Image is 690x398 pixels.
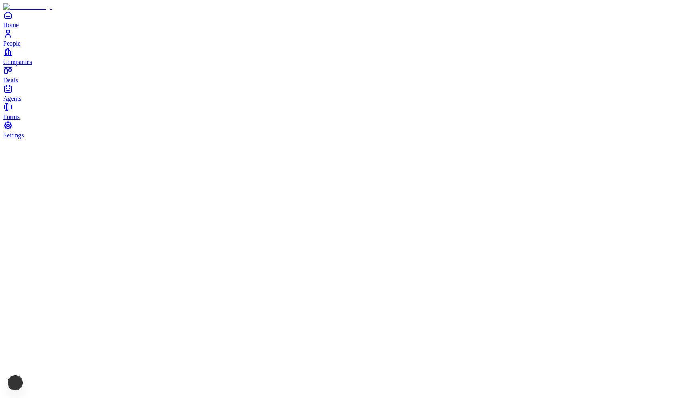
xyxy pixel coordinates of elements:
span: Settings [3,132,24,139]
a: Settings [3,121,687,139]
span: Forms [3,113,20,120]
a: Deals [3,66,687,84]
a: Home [3,10,687,28]
span: Agents [3,95,21,102]
a: People [3,29,687,47]
span: People [3,40,21,47]
span: Home [3,22,19,28]
a: Companies [3,47,687,65]
span: Companies [3,58,32,65]
a: Agents [3,84,687,102]
span: Deals [3,77,18,84]
img: Item Brain Logo [3,3,52,10]
a: Forms [3,102,687,120]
